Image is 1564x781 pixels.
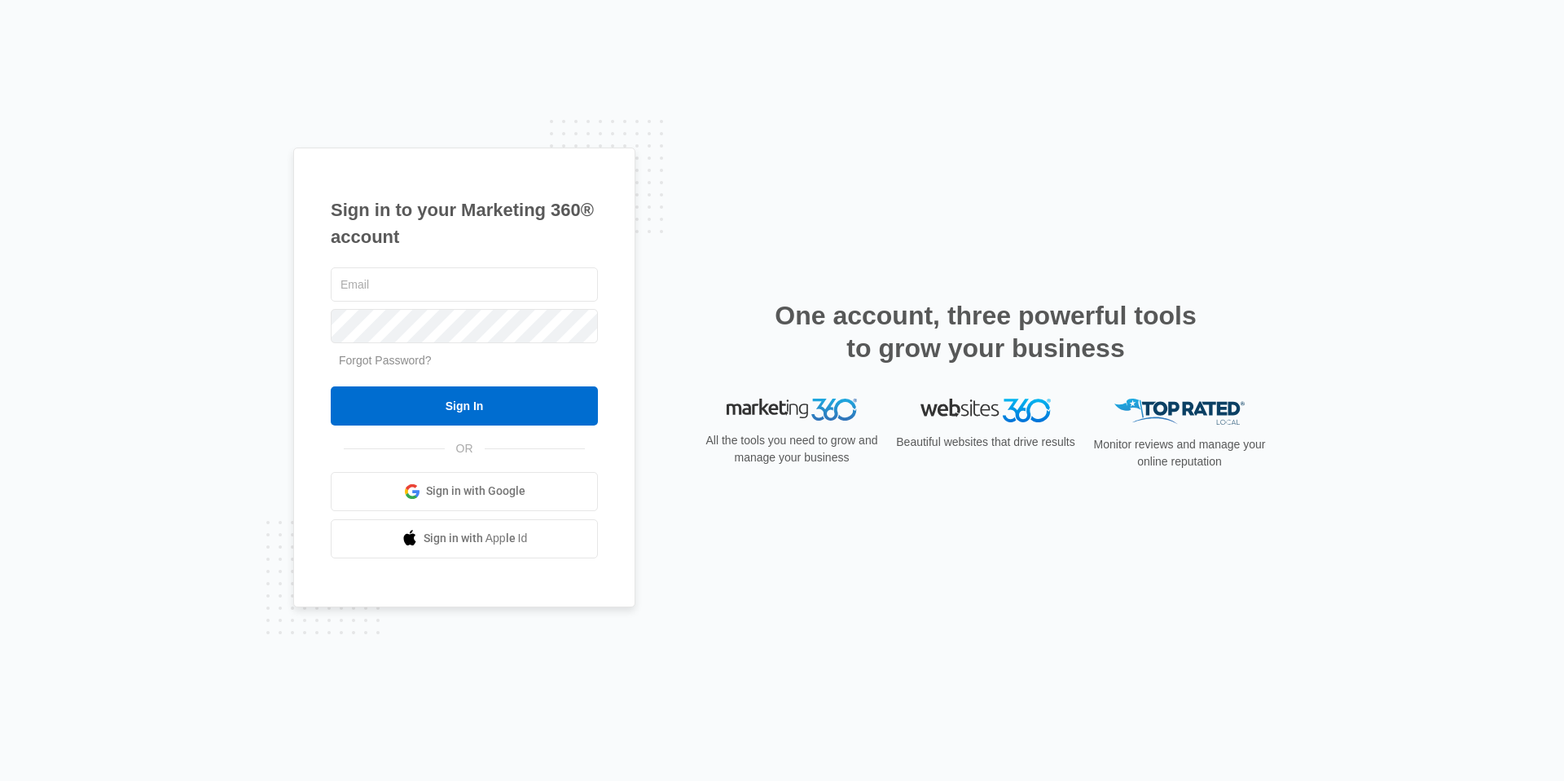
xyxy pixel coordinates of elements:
[331,196,598,250] h1: Sign in to your Marketing 360® account
[770,299,1202,364] h2: One account, three powerful tools to grow your business
[894,434,1077,451] p: Beautiful websites that drive results
[331,519,598,558] a: Sign in with Apple Id
[331,472,598,511] a: Sign in with Google
[424,530,528,547] span: Sign in with Apple Id
[445,440,485,457] span: OR
[701,432,883,466] p: All the tools you need to grow and manage your business
[426,483,525,500] span: Sign in with Google
[331,386,598,426] input: Sign In
[1088,436,1271,470] p: Monitor reviews and manage your online reputation
[331,267,598,302] input: Email
[1114,399,1245,426] img: Top Rated Local
[339,354,432,367] a: Forgot Password?
[920,399,1051,422] img: Websites 360
[727,399,857,421] img: Marketing 360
